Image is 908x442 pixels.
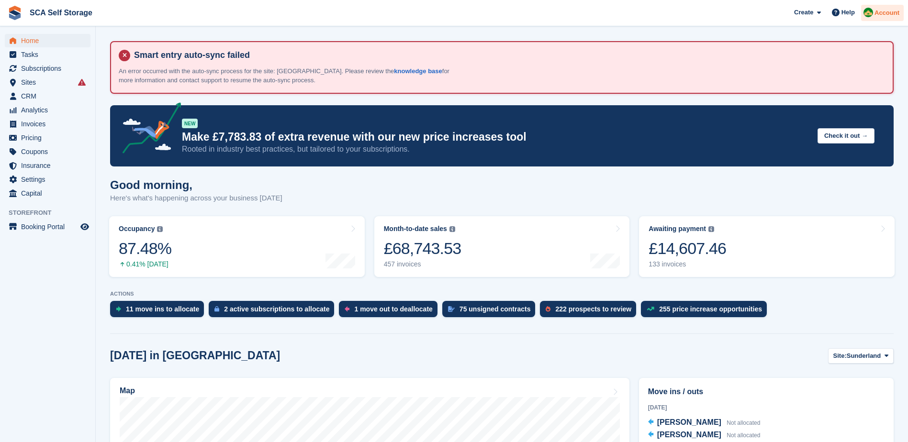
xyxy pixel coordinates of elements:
div: 133 invoices [649,260,726,268]
a: menu [5,145,90,158]
span: Account [874,8,899,18]
h2: Move ins / outs [648,386,885,398]
div: 75 unsigned contracts [460,305,531,313]
a: menu [5,117,90,131]
span: Not allocated [727,432,760,439]
span: Invoices [21,117,78,131]
span: [PERSON_NAME] [657,418,721,426]
a: 1 move out to deallocate [339,301,442,322]
div: 457 invoices [384,260,461,268]
img: move_outs_to_deallocate_icon-f764333ba52eb49d3ac5e1228854f67142a1ed5810a6f6cc68b1a99e826820c5.svg [345,306,349,312]
img: move_ins_to_allocate_icon-fdf77a2bb77ea45bf5b3d319d69a93e2d87916cf1d5bf7949dd705db3b84f3ca.svg [116,306,121,312]
span: Insurance [21,159,78,172]
p: Make £7,783.83 of extra revenue with our new price increases tool [182,130,810,144]
a: SCA Self Storage [26,5,96,21]
span: [PERSON_NAME] [657,431,721,439]
a: menu [5,48,90,61]
img: icon-info-grey-7440780725fd019a000dd9b08b2336e03edf1995a4989e88bcd33f0948082b44.svg [157,226,163,232]
div: 1 move out to deallocate [354,305,432,313]
a: 75 unsigned contracts [442,301,540,322]
span: Create [794,8,813,17]
span: CRM [21,89,78,103]
div: [DATE] [648,403,885,412]
div: Month-to-date sales [384,225,447,233]
div: 2 active subscriptions to allocate [224,305,329,313]
div: NEW [182,119,198,128]
img: stora-icon-8386f47178a22dfd0bd8f6a31ec36ba5ce8667c1dd55bd0f319d3a0aa187defe.svg [8,6,22,20]
a: 255 price increase opportunities [641,301,772,322]
img: icon-info-grey-7440780725fd019a000dd9b08b2336e03edf1995a4989e88bcd33f0948082b44.svg [449,226,455,232]
button: Check it out → [818,128,874,144]
p: An error occurred with the auto-sync process for the site: [GEOGRAPHIC_DATA]. Please review the f... [119,66,454,85]
img: prospect-51fa495bee0391a8d652442698ab0144808aea92771e9ea1ae160a38d050c398.svg [546,306,550,312]
span: Subscriptions [21,62,78,75]
span: Not allocated [727,420,760,426]
div: £68,743.53 [384,239,461,258]
div: Occupancy [119,225,155,233]
span: Coupons [21,145,78,158]
img: contract_signature_icon-13c848040528278c33f63329250d36e43548de30e8caae1d1a13099fd9432cc5.svg [448,306,455,312]
span: Capital [21,187,78,200]
a: menu [5,103,90,117]
p: ACTIONS [110,291,894,297]
span: Sites [21,76,78,89]
a: 11 move ins to allocate [110,301,209,322]
span: Storefront [9,208,95,218]
span: Booking Portal [21,220,78,233]
img: icon-info-grey-7440780725fd019a000dd9b08b2336e03edf1995a4989e88bcd33f0948082b44.svg [708,226,714,232]
div: 255 price increase opportunities [659,305,762,313]
img: price_increase_opportunities-93ffe204e8149a01c8c9dc8f82e8f89637d9d84a8eef4429ea346261dce0b2c0.svg [647,307,654,311]
span: Help [841,8,855,17]
img: price-adjustments-announcement-icon-8257ccfd72463d97f412b2fc003d46551f7dbcb40ab6d574587a9cd5c0d94... [114,102,181,157]
button: Site: Sunderland [828,348,894,364]
a: 222 prospects to review [540,301,641,322]
span: Site: [833,351,847,361]
span: Pricing [21,131,78,144]
div: 0.41% [DATE] [119,260,171,268]
div: £14,607.46 [649,239,726,258]
a: menu [5,220,90,233]
div: 87.48% [119,239,171,258]
a: Occupancy 87.48% 0.41% [DATE] [109,216,365,277]
div: 11 move ins to allocate [126,305,199,313]
h1: Good morning, [110,178,282,191]
p: Rooted in industry best practices, but tailored to your subscriptions. [182,144,810,155]
div: 222 prospects to review [555,305,631,313]
a: menu [5,34,90,47]
a: menu [5,187,90,200]
span: Settings [21,173,78,186]
a: menu [5,62,90,75]
a: menu [5,76,90,89]
a: menu [5,159,90,172]
p: Here's what's happening across your business [DATE] [110,193,282,204]
span: Home [21,34,78,47]
div: Awaiting payment [649,225,706,233]
a: knowledge base [394,67,442,75]
img: active_subscription_to_allocate_icon-d502201f5373d7db506a760aba3b589e785aa758c864c3986d89f69b8ff3... [214,306,219,312]
h2: [DATE] in [GEOGRAPHIC_DATA] [110,349,280,362]
a: [PERSON_NAME] Not allocated [648,417,761,429]
span: Analytics [21,103,78,117]
a: menu [5,131,90,144]
span: Sunderland [847,351,881,361]
a: menu [5,173,90,186]
a: Preview store [79,221,90,232]
a: Month-to-date sales £68,743.53 457 invoices [374,216,630,277]
a: 2 active subscriptions to allocate [209,301,339,322]
a: [PERSON_NAME] Not allocated [648,429,761,442]
h2: Map [120,387,135,395]
span: Tasks [21,48,78,61]
a: menu [5,89,90,103]
a: Awaiting payment £14,607.46 133 invoices [639,216,895,277]
h4: Smart entry auto-sync failed [130,50,885,61]
i: Smart entry sync failures have occurred [78,78,86,86]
